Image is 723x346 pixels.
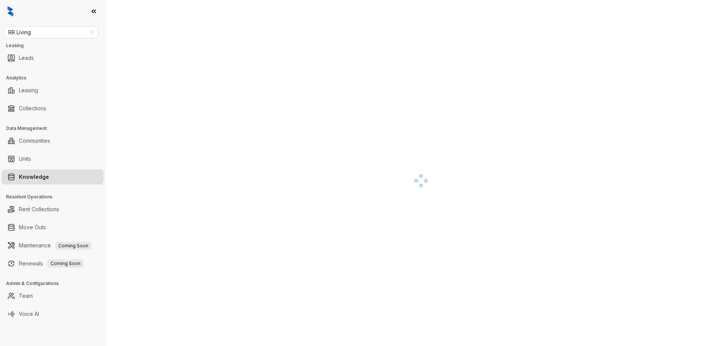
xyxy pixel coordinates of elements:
a: Leads [19,50,34,66]
a: Communities [19,133,50,148]
h3: Analytics [6,75,105,81]
li: Move Outs [2,220,104,235]
a: Knowledge [19,169,49,184]
li: Team [2,288,104,303]
span: Coming Soon [47,259,84,268]
li: Leasing [2,83,104,98]
span: Coming Soon [55,242,92,250]
a: Leasing [19,83,38,98]
h3: Leasing [6,42,105,49]
li: Renewals [2,256,104,271]
h3: Data Management [6,125,105,132]
img: logo [8,6,13,17]
li: Rent Collections [2,202,104,217]
li: Knowledge [2,169,104,184]
a: Voice AI [19,306,39,322]
a: Collections [19,101,46,116]
li: Maintenance [2,238,104,253]
span: RR Living [8,27,94,38]
a: Move Outs [19,220,46,235]
li: Communities [2,133,104,148]
li: Units [2,151,104,166]
a: Team [19,288,33,303]
li: Collections [2,101,104,116]
a: RenewalsComing Soon [19,256,84,271]
li: Leads [2,50,104,66]
a: Rent Collections [19,202,59,217]
h3: Admin & Configurations [6,280,105,287]
a: Units [19,151,31,166]
h3: Resident Operations [6,194,105,200]
li: Voice AI [2,306,104,322]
